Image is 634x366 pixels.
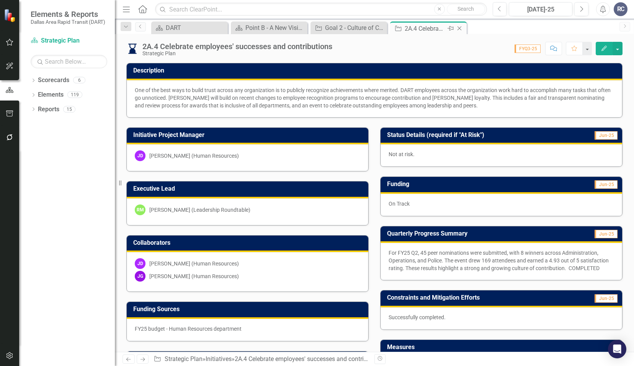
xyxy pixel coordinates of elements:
[149,206,250,214] div: [PERSON_NAME] (Leadership Roundtable)
[38,105,59,114] a: Reports
[38,91,64,99] a: Elements
[133,132,364,138] h3: Initiative Project Manager
[608,340,626,358] div: Open Intercom Messenger
[153,23,226,33] a: DART
[31,10,105,19] span: Elements & Reports
[595,230,618,238] span: Jun-25
[387,181,499,188] h3: Funding
[595,180,618,189] span: Jun-25
[312,23,385,33] a: Goal 2 - Culture of Collaboration
[38,76,69,85] a: Scorecards
[206,355,232,363] a: Initiatives
[133,306,364,313] h3: Funding Sources
[155,3,487,16] input: Search ClearPoint...
[4,9,17,22] img: ClearPoint Strategy
[135,271,145,282] div: JG
[133,185,364,192] h3: Executive Lead
[126,43,139,55] img: In Progress
[235,355,384,363] div: 2A.4 Celebrate employees' successes and contributions
[31,19,105,25] small: Dallas Area Rapid Transit (DART)
[387,344,618,351] h3: Measures
[154,355,369,364] div: » »
[389,201,410,207] span: On Track
[387,132,573,138] h3: Status Details (required if "At Risk")
[458,6,474,12] span: Search
[135,86,614,109] div: One of the best ways to build trust across any organization is to publicly recognize achievements...
[245,23,306,33] div: Point B - A New Vision for Mobility in [GEOGRAPHIC_DATA][US_STATE]
[135,150,145,161] div: JD
[511,5,570,14] div: [DATE]-25
[149,152,239,160] div: [PERSON_NAME] (Human Resources)
[31,36,107,45] a: Strategic Plan
[73,77,85,84] div: 6
[595,294,618,303] span: Jun-25
[142,42,332,51] div: 2A.4 Celebrate employees' successes and contributions
[389,313,614,321] p: Successfully completed.
[166,23,226,33] div: DART
[67,92,82,98] div: 119
[149,260,239,267] div: [PERSON_NAME] (Human Resources)
[387,230,565,237] h3: Quarterly Progress Summary
[133,67,618,74] h3: Description
[133,239,364,246] h3: Collaborators
[595,131,618,140] span: Jun-25
[149,272,239,280] div: [PERSON_NAME] (Human Resources)
[405,24,446,33] div: 2A.4 Celebrate employees' successes and contributions
[515,45,541,53] span: FYQ3-25
[165,355,203,363] a: Strategic Plan
[509,2,572,16] button: [DATE]-25
[142,51,332,56] div: Strategic Plan
[325,23,385,33] div: Goal 2 - Culture of Collaboration
[135,258,145,269] div: JD
[135,325,360,333] p: FY25 budget - Human Resources department
[233,23,306,33] a: Point B - A New Vision for Mobility in [GEOGRAPHIC_DATA][US_STATE]
[389,249,614,272] p: For FY25 Q2, 45 peer nominations were submitted, with 8 winners across Administration, Operations...
[447,4,485,15] button: Search
[63,106,75,112] div: 15
[389,150,614,158] p: Not at risk.
[135,204,145,215] div: RM
[614,2,627,16] button: RC
[387,294,571,301] h3: Constraints and Mitigation Efforts
[31,55,107,68] input: Search Below...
